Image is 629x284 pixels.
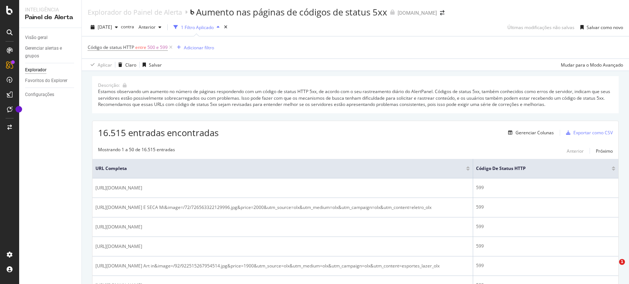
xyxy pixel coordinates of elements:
[505,128,554,137] button: Gerenciar Colunas
[95,204,431,210] font: [URL][DOMAIN_NAME] E SECA Mi&image=/72/726563322129996.jpg&price=2000&utm_source=olx&utm_medium=o...
[25,91,54,99] div: Configurações
[98,24,112,30] font: [DATE]
[136,21,164,33] button: Anterior
[577,21,623,33] button: Salvar como novo
[135,44,146,50] font: entre
[25,66,76,74] a: Explorador
[476,184,484,191] font: 599
[174,43,214,52] button: Adicionar filtro
[115,59,136,71] button: Claro
[147,44,168,50] font: 500 e 599
[88,8,182,17] font: Explorador do Painel de Alerta
[171,21,223,33] button: 1 Filtro Aplicado
[621,259,623,264] font: 1
[25,67,46,72] font: Explorador
[95,243,142,249] font: [URL][DOMAIN_NAME]
[398,10,437,16] font: [DOMAIN_NAME]
[125,62,136,68] font: Claro
[98,127,219,139] font: 16.515 entradas encontradas
[587,24,623,31] font: Salvar como novo
[88,44,134,50] font: Código de status HTTP
[184,45,214,51] font: Adicionar filtro
[25,34,76,42] a: Visão geral
[25,7,59,13] font: Inteligência
[561,62,623,68] font: Mudar para o Modo Avançado
[596,146,613,155] button: Próximo
[98,88,611,107] font: Estamos observando um aumento no número de páginas respondendo com um código de status HTTP 5xx, ...
[25,92,54,97] font: Configurações
[181,24,214,31] font: 1 Filtro Aplicado
[476,204,484,210] font: 599
[25,14,73,20] font: Painel de Alerta
[567,146,584,155] button: Anterior
[25,45,76,60] a: Gerenciar alertas e grupos
[95,165,127,171] font: URL completa
[476,165,526,171] font: Código de status HTTP
[596,148,613,154] font: Próximo
[25,34,48,42] div: Visão geral
[88,8,182,16] a: Explorador do Painel de Alerta
[604,259,622,277] iframe: Chat ao vivo do Intercom
[139,24,155,30] font: Anterior
[196,6,387,18] font: Aumento nas páginas de códigos de status 5xx
[98,146,175,153] font: Mostrando 1 a 50 de 16.515 entradas
[558,59,623,71] button: Mudar para o Modo Avançado
[25,77,67,85] div: Favoritos do Explorer
[25,78,67,83] font: Favoritos do Explorer
[98,82,120,88] font: Descrição:
[440,10,444,15] div: seta para a direita-seta para a esquerda
[476,243,484,249] font: 599
[15,106,22,113] div: Âncora de dica de ferramenta
[98,62,112,68] font: Aplicar
[25,35,48,40] font: Visão geral
[88,21,121,33] button: [DATE]
[88,59,112,71] button: Aplicar
[573,129,613,136] font: Exportar como CSV
[476,223,484,230] font: 599
[223,24,229,31] div: vezes
[516,129,554,136] font: Gerenciar Colunas
[25,91,76,99] a: Configurações
[149,62,162,68] font: Salvar
[567,148,584,154] font: Anterior
[563,127,613,139] button: Exportar como CSV
[25,45,70,60] div: Gerenciar alertas e grupos
[95,224,142,230] font: [URL][DOMAIN_NAME]
[140,59,162,71] button: Salvar
[25,46,62,58] font: Gerenciar alertas e grupos
[476,262,484,269] font: 599
[25,77,76,85] a: Favoritos do Explorer
[98,24,112,30] span: 23 de setembro de 2025
[136,24,155,30] span: Anterior
[95,263,440,269] font: [URL][DOMAIN_NAME] Art in&image=/92/922515267954514.jpg&price=1900&utm_source=olx&utm_medium=olx&...
[507,24,574,31] font: Últimas modificações não salvas
[95,185,142,191] font: [URL][DOMAIN_NAME]
[121,24,134,30] font: contra
[25,66,46,74] div: Explorador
